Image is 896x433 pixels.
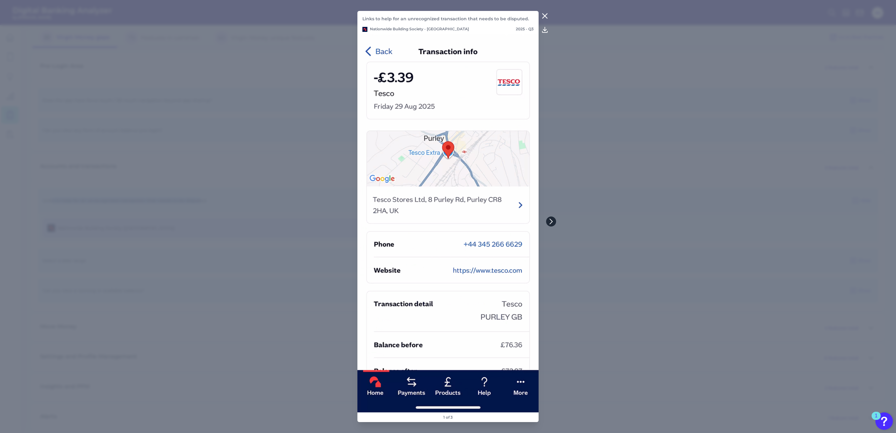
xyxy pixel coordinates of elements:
[441,412,455,422] footer: 1 of 3
[875,412,893,430] button: Open Resource Center, 1 new notification
[516,27,534,32] p: 2025 - Q3
[875,416,878,424] div: 1
[362,16,534,22] p: Links to help for an unrecognized transaction that needs to be disputed.
[362,27,367,32] img: Nationwide Building Society
[362,27,469,32] p: Nationwide Building Society - [GEOGRAPHIC_DATA]
[357,34,539,412] img: NW-UK-Q3-25-RC-MOS-secure transx-001.png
